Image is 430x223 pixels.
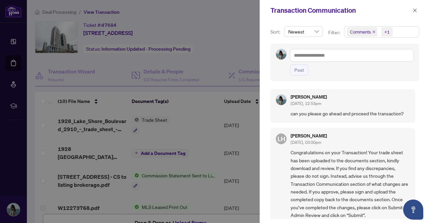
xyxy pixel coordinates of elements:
[291,149,410,219] span: Congratulations on your Transaction! Your trade sheet has been uploaded to the documents section,...
[328,29,341,36] p: Filter:
[347,27,377,37] span: Comments
[270,28,282,36] p: Sort:
[291,95,327,99] h5: [PERSON_NAME]
[276,95,286,105] img: Profile Icon
[270,5,411,15] div: Transaction Communication
[291,133,327,138] h5: [PERSON_NAME]
[277,134,285,144] span: LH
[384,29,390,35] div: +1
[288,26,319,37] span: Newest
[291,101,321,106] span: [DATE], 12:53pm
[372,30,376,34] span: close
[291,110,410,117] span: can you please go ahead and proceed the transaction?
[291,140,321,145] span: [DATE], 03:00pm
[350,29,371,35] span: Comments
[276,49,286,59] img: Profile Icon
[290,64,308,76] button: Post
[403,200,423,220] button: Open asap
[413,8,417,13] span: close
